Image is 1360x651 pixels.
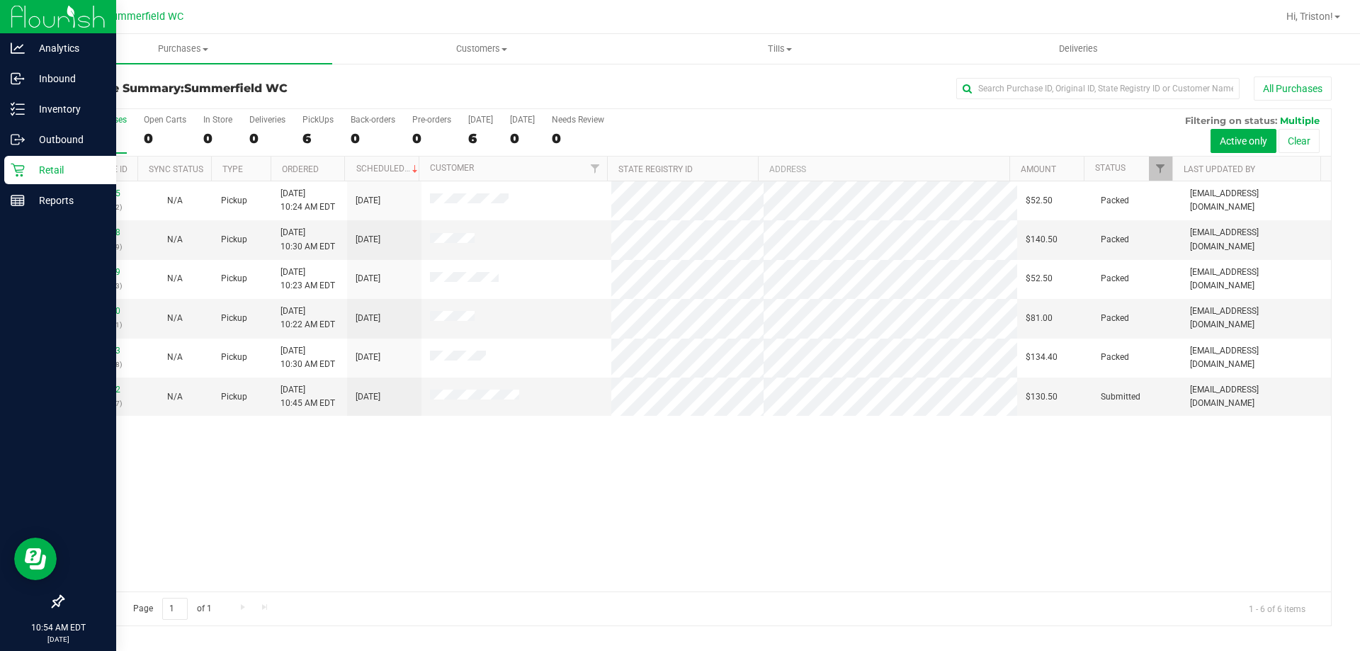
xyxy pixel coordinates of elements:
[1101,312,1129,325] span: Packed
[280,383,335,410] span: [DATE] 10:45 AM EDT
[34,43,332,55] span: Purchases
[430,163,474,173] a: Customer
[1101,194,1129,208] span: Packed
[1190,187,1322,214] span: [EMAIL_ADDRESS][DOMAIN_NAME]
[167,351,183,364] button: N/A
[552,115,604,125] div: Needs Review
[1101,390,1140,404] span: Submitted
[81,227,120,237] a: 11837828
[1026,312,1053,325] span: $81.00
[1286,11,1333,22] span: Hi, Triston!
[412,130,451,147] div: 0
[630,34,929,64] a: Tills
[11,193,25,208] inline-svg: Reports
[356,351,380,364] span: [DATE]
[25,162,110,179] p: Retail
[25,131,110,148] p: Outbound
[167,194,183,208] button: N/A
[222,164,243,174] a: Type
[167,234,183,244] span: Not Applicable
[25,70,110,87] p: Inbound
[203,115,232,125] div: In Store
[62,82,485,95] h3: Purchase Summary:
[6,621,110,634] p: 10:54 AM EDT
[1190,226,1322,253] span: [EMAIL_ADDRESS][DOMAIN_NAME]
[280,266,335,293] span: [DATE] 10:23 AM EDT
[184,81,288,95] span: Summerfield WC
[144,130,186,147] div: 0
[1026,351,1058,364] span: $134.40
[121,598,223,620] span: Page of 1
[167,313,183,323] span: Not Applicable
[81,306,120,316] a: 11837970
[1026,272,1053,285] span: $52.50
[167,352,183,362] span: Not Applicable
[162,598,188,620] input: 1
[1026,194,1053,208] span: $52.50
[81,267,120,277] a: 11837859
[1026,233,1058,247] span: $140.50
[351,115,395,125] div: Back-orders
[167,312,183,325] button: N/A
[510,115,535,125] div: [DATE]
[280,187,335,214] span: [DATE] 10:24 AM EDT
[11,41,25,55] inline-svg: Analytics
[618,164,693,174] a: State Registry ID
[302,130,334,147] div: 6
[1095,163,1126,173] a: Status
[282,164,319,174] a: Ordered
[167,273,183,283] span: Not Applicable
[956,78,1240,99] input: Search Purchase ID, Original ID, State Registry ID or Customer Name...
[81,188,120,198] a: 11837595
[14,538,57,580] iframe: Resource center
[510,130,535,147] div: 0
[758,157,1009,181] th: Address
[6,634,110,645] p: [DATE]
[144,115,186,125] div: Open Carts
[1190,305,1322,332] span: [EMAIL_ADDRESS][DOMAIN_NAME]
[584,157,607,181] a: Filter
[280,305,335,332] span: [DATE] 10:22 AM EDT
[11,163,25,177] inline-svg: Retail
[1190,266,1322,293] span: [EMAIL_ADDRESS][DOMAIN_NAME]
[1190,383,1322,410] span: [EMAIL_ADDRESS][DOMAIN_NAME]
[1040,43,1117,55] span: Deliveries
[929,34,1228,64] a: Deliveries
[25,192,110,209] p: Reports
[25,40,110,57] p: Analytics
[11,132,25,147] inline-svg: Outbound
[356,272,380,285] span: [DATE]
[356,390,380,404] span: [DATE]
[81,346,120,356] a: 11838103
[1190,344,1322,371] span: [EMAIL_ADDRESS][DOMAIN_NAME]
[552,130,604,147] div: 0
[333,43,630,55] span: Customers
[106,11,183,23] span: Summerfield WC
[81,385,120,395] a: 11838172
[221,194,247,208] span: Pickup
[249,130,285,147] div: 0
[356,233,380,247] span: [DATE]
[221,312,247,325] span: Pickup
[167,233,183,247] button: N/A
[468,130,493,147] div: 6
[1149,157,1172,181] a: Filter
[280,344,335,371] span: [DATE] 10:30 AM EDT
[167,196,183,205] span: Not Applicable
[1185,115,1277,126] span: Filtering on status:
[25,101,110,118] p: Inventory
[351,130,395,147] div: 0
[1101,233,1129,247] span: Packed
[221,390,247,404] span: Pickup
[249,115,285,125] div: Deliveries
[1211,129,1276,153] button: Active only
[1254,77,1332,101] button: All Purchases
[167,390,183,404] button: N/A
[221,351,247,364] span: Pickup
[221,272,247,285] span: Pickup
[280,226,335,253] span: [DATE] 10:30 AM EDT
[1237,598,1317,619] span: 1 - 6 of 6 items
[167,272,183,285] button: N/A
[167,392,183,402] span: Not Applicable
[1026,390,1058,404] span: $130.50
